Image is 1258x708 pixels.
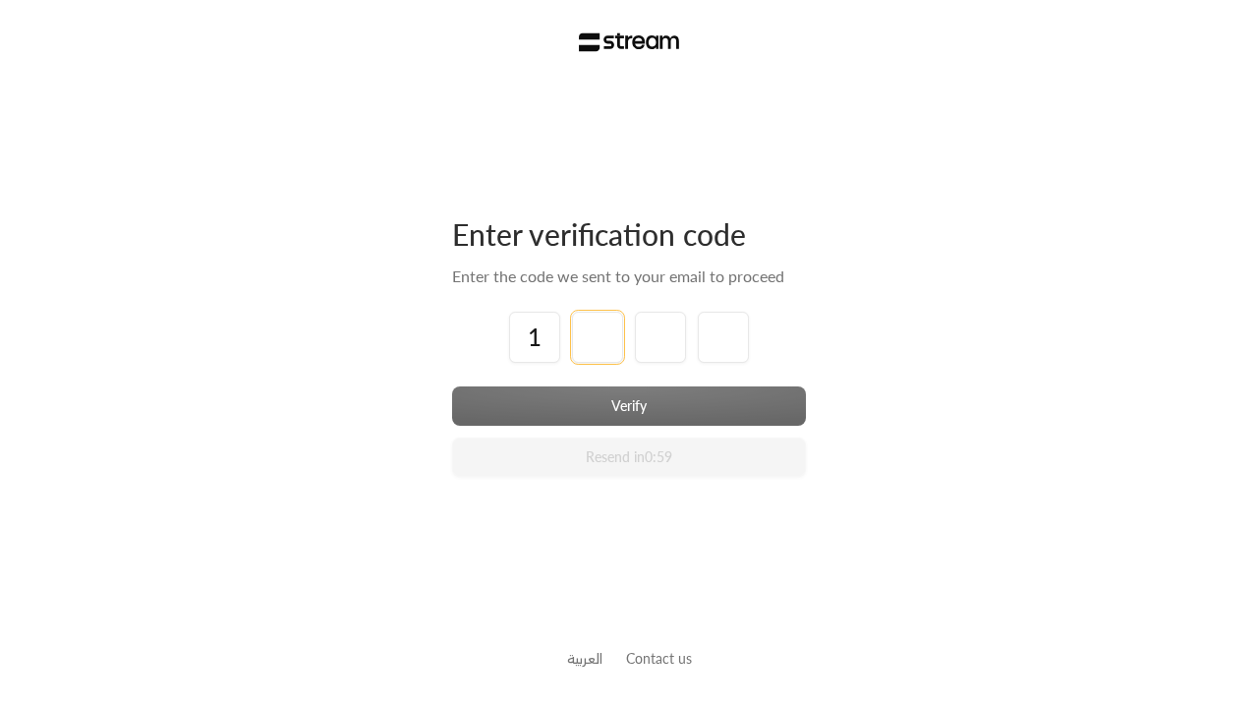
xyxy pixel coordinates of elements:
div: Enter the code we sent to your email to proceed [452,265,806,288]
a: Contact us [626,650,692,667]
a: العربية [567,640,602,677]
img: Stream Logo [579,32,680,52]
div: Enter verification code [452,215,806,253]
button: Contact us [626,648,692,669]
